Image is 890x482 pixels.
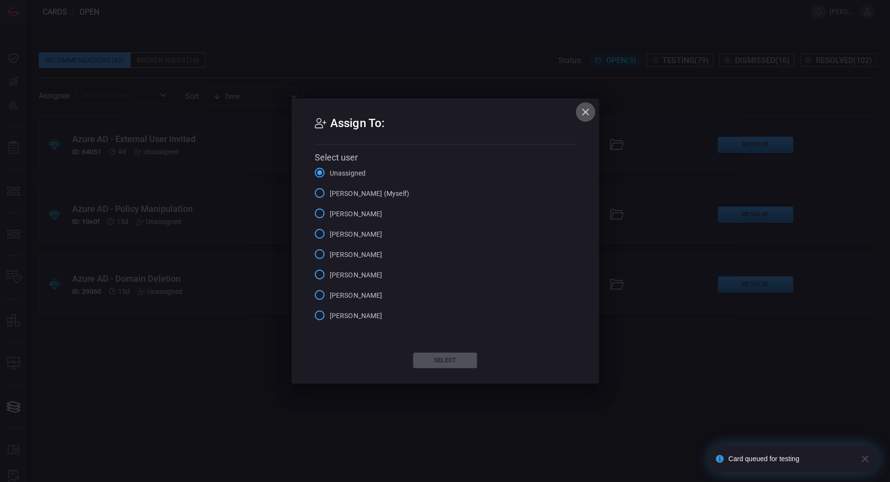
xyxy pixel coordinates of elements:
[330,290,383,301] span: [PERSON_NAME]
[330,209,383,219] span: [PERSON_NAME]
[315,152,358,162] span: Select user
[330,189,409,199] span: [PERSON_NAME] (Myself)
[315,114,576,145] h2: Assign To:
[330,250,383,260] span: [PERSON_NAME]
[330,270,383,280] span: [PERSON_NAME]
[330,168,366,178] span: Unassigned
[330,229,383,240] span: [PERSON_NAME]
[330,311,383,321] span: [PERSON_NAME]
[728,455,852,463] div: Card queued for testing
